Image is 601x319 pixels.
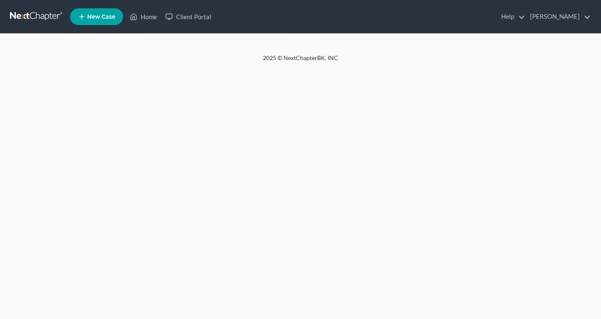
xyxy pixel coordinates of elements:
a: Home [126,9,161,24]
new-legal-case-button: New Case [70,8,123,25]
a: Help [497,9,525,24]
div: 2025 © NextChapterBK, INC [63,54,538,69]
a: Client Portal [161,9,215,24]
a: [PERSON_NAME] [526,9,591,24]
